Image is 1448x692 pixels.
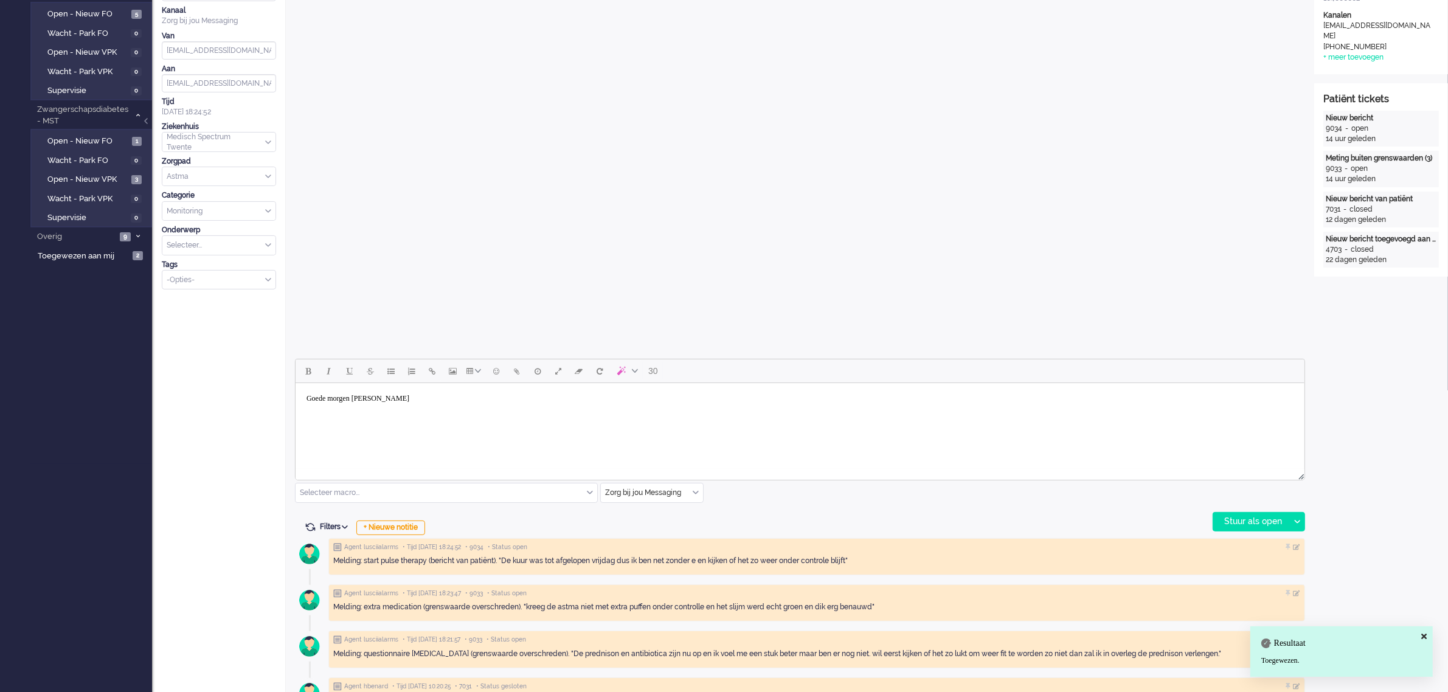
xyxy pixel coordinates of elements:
[1261,656,1422,666] div: Toegewezen.
[1323,92,1439,106] div: Patiënt tickets
[589,361,610,381] button: Reset content
[296,383,1304,469] iframe: Rich Text Area
[465,543,483,552] span: • 9034
[333,602,1300,612] div: Melding: extra medication (grenswaarde overschreden). "kreeg de astma niet met extra puffen onder...
[294,539,325,569] img: avatar
[507,361,527,381] button: Add attachment
[47,174,128,185] span: Open - Nieuw VPK
[1326,244,1342,255] div: 4703
[47,9,128,20] span: Open - Nieuw FO
[344,682,388,691] span: Agent hbenard
[360,361,381,381] button: Strikethrough
[131,10,142,19] span: 5
[47,136,129,147] span: Open - Nieuw FO
[1213,513,1289,531] div: Stuur als open
[131,67,142,77] span: 0
[487,635,526,644] span: • Status open
[1342,164,1351,174] div: -
[1326,215,1436,225] div: 12 dagen geleden
[527,361,548,381] button: Delay message
[1323,42,1433,52] div: [PHONE_NUMBER]
[333,556,1300,566] div: Melding: start pulse therapy (bericht van patiënt). "De kuur was tot afgelopen vrijdag dus ik ben...
[333,682,342,691] img: ic_note_grey.svg
[1340,204,1349,215] div: -
[162,190,276,201] div: Categorie
[35,134,151,147] a: Open - Nieuw FO 1
[47,47,128,58] span: Open - Nieuw VPK
[35,231,116,243] span: Overig
[133,251,143,260] span: 2
[131,86,142,95] span: 0
[333,589,342,598] img: ic_note_grey.svg
[463,361,486,381] button: Table
[1342,244,1351,255] div: -
[381,361,401,381] button: Bullet list
[47,193,128,205] span: Wacht - Park VPK
[486,361,507,381] button: Emoticons
[1326,164,1342,174] div: 9033
[1326,134,1436,144] div: 14 uur geleden
[1326,174,1436,184] div: 14 uur geleden
[1351,244,1374,255] div: closed
[132,137,142,146] span: 1
[131,29,142,38] span: 0
[35,64,151,78] a: Wacht - Park VPK 0
[1326,255,1436,265] div: 22 dagen geleden
[339,361,360,381] button: Underline
[1323,21,1433,41] div: [EMAIL_ADDRESS][DOMAIN_NAME]
[1351,164,1368,174] div: open
[465,589,483,598] span: • 9033
[401,361,422,381] button: Numbered list
[35,104,130,126] span: Zwangerschapsdiabetes - MST
[403,635,460,644] span: • Tijd [DATE] 18:21:57
[162,225,276,235] div: Onderwerp
[294,585,325,615] img: avatar
[162,31,276,41] div: Van
[320,522,352,531] span: Filters
[465,635,482,644] span: • 9033
[162,16,276,26] div: Zorg bij jou Messaging
[344,543,398,552] span: Agent lusciialarms
[1326,204,1340,215] div: 7031
[443,361,463,381] button: Insert/edit image
[487,589,527,598] span: • Status open
[35,249,152,262] a: Toegewezen aan mij 2
[392,682,451,691] span: • Tijd [DATE] 10:20:25
[47,66,128,78] span: Wacht - Park VPK
[333,543,342,552] img: ic_note_grey.svg
[47,212,128,224] span: Supervisie
[38,251,129,262] span: Toegewezen aan mij
[1261,638,1422,648] h4: Resultaat
[131,213,142,223] span: 0
[455,682,472,691] span: • 7031
[488,543,527,552] span: • Status open
[643,361,663,381] button: 30
[162,260,276,270] div: Tags
[35,26,151,40] a: Wacht - Park FO 0
[344,589,398,598] span: Agent lusciialarms
[162,97,276,117] div: [DATE] 18:24:52
[294,631,325,662] img: avatar
[162,64,276,74] div: Aan
[1351,123,1368,134] div: open
[548,361,569,381] button: Fullscreen
[569,361,589,381] button: Clear formatting
[162,5,276,16] div: Kanaal
[35,172,151,185] a: Open - Nieuw VPK 3
[47,85,128,97] span: Supervisie
[35,192,151,205] a: Wacht - Park VPK 0
[333,635,342,644] img: ic_note_grey.svg
[476,682,527,691] span: • Status gesloten
[120,232,131,241] span: 9
[1326,234,1436,244] div: Nieuw bericht toegevoegd aan gesprek
[1342,123,1351,134] div: -
[319,361,339,381] button: Italic
[1323,10,1439,21] div: Kanalen
[162,122,276,132] div: Ziekenhuis
[35,83,151,97] a: Supervisie 0
[333,649,1300,659] div: Melding: questionnaire [MEDICAL_DATA] (grenswaarde overschreden). "De prednison en antibiotica zi...
[1349,204,1373,215] div: closed
[1326,113,1436,123] div: Nieuw bericht
[47,155,128,167] span: Wacht - Park FO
